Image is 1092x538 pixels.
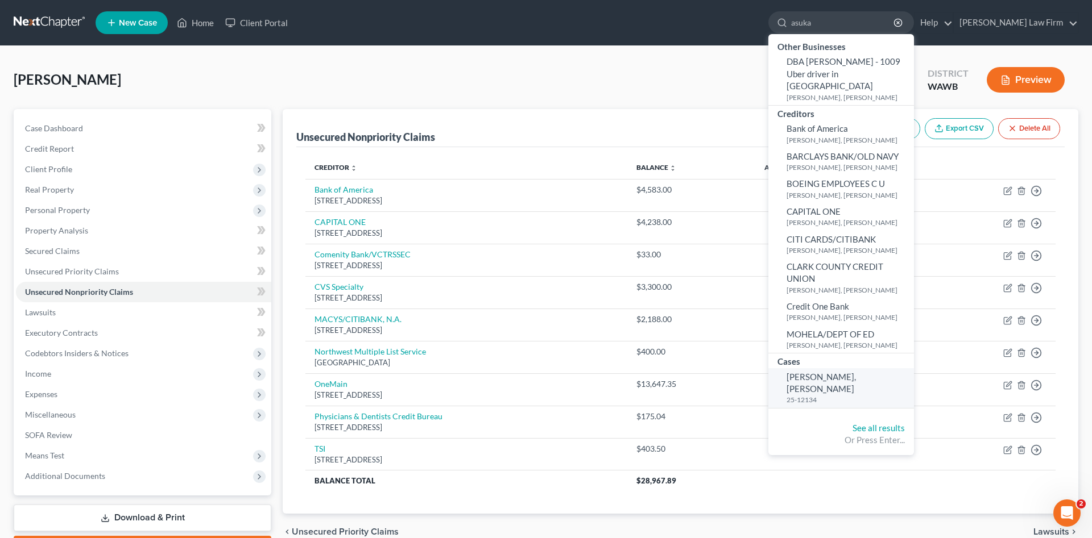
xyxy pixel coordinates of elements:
[315,260,618,271] div: [STREET_ADDRESS]
[928,80,969,93] div: WAWB
[915,12,953,33] a: Help
[787,395,911,404] small: 25-12134
[768,53,914,105] a: DBA [PERSON_NAME] - 1009 Uber driver in [GEOGRAPHIC_DATA][PERSON_NAME], [PERSON_NAME]
[16,282,271,302] a: Unsecured Nonpriority Claims
[636,163,676,172] a: Balance unfold_more
[25,471,105,481] span: Additional Documents
[25,164,72,174] span: Client Profile
[768,298,914,326] a: Credit One Bank[PERSON_NAME], [PERSON_NAME]
[315,163,357,172] a: Creditor unfold_more
[283,527,399,536] button: chevron_left Unsecured Priority Claims
[315,228,618,239] div: [STREET_ADDRESS]
[1077,499,1086,508] span: 2
[787,340,911,350] small: [PERSON_NAME], [PERSON_NAME]
[25,430,72,440] span: SOFA Review
[25,328,98,337] span: Executory Contracts
[636,184,746,195] div: $4,583.00
[315,379,348,389] a: OneMain
[787,245,911,255] small: [PERSON_NAME], [PERSON_NAME]
[25,144,74,153] span: Credit Report
[768,326,914,353] a: MOHELA/DEPT OF ED[PERSON_NAME], [PERSON_NAME]
[787,285,911,295] small: [PERSON_NAME], [PERSON_NAME]
[925,118,994,139] a: Export CSV
[220,12,293,33] a: Client Portal
[787,312,911,322] small: [PERSON_NAME], [PERSON_NAME]
[636,411,746,422] div: $175.04
[787,261,883,283] span: CLARK COUNTY CREDIT UNION
[315,411,442,421] a: Physicians & Dentists Credit Bureau
[25,123,83,133] span: Case Dashboard
[954,12,1078,33] a: [PERSON_NAME] Law Firm
[292,527,399,536] span: Unsecured Priority Claims
[25,266,119,276] span: Unsecured Priority Claims
[25,307,56,317] span: Lawsuits
[777,434,905,446] div: Or Press Enter...
[636,476,676,485] span: $28,967.89
[16,139,271,159] a: Credit Report
[636,216,746,228] div: $4,238.00
[315,390,618,401] div: [STREET_ADDRESS]
[787,178,885,189] span: BOEING EMPLOYEES C U
[315,357,618,368] div: [GEOGRAPHIC_DATA]
[768,231,914,258] a: CITI CARDS/CITIBANK[PERSON_NAME], [PERSON_NAME]
[928,67,969,80] div: District
[283,527,292,536] i: chevron_left
[787,329,874,339] span: MOHELA/DEPT OF ED
[636,378,746,390] div: $13,647.35
[25,389,57,399] span: Expenses
[16,261,271,282] a: Unsecured Priority Claims
[636,346,746,357] div: $400.00
[768,258,914,298] a: CLARK COUNTY CREDIT UNION[PERSON_NAME], [PERSON_NAME]
[787,56,900,91] span: DBA [PERSON_NAME] - 1009 Uber driver in [GEOGRAPHIC_DATA]
[315,347,426,356] a: Northwest Multiple List Service
[315,217,366,227] a: CAPITAL ONE
[119,19,157,27] span: New Case
[315,282,363,291] a: CVS Specialty
[315,454,618,465] div: [STREET_ADDRESS]
[998,118,1060,139] button: Delete All
[1053,499,1081,527] iframe: Intercom live chat
[25,287,133,297] span: Unsecured Nonpriority Claims
[764,163,821,172] a: Acct Number unfold_more
[768,39,914,53] div: Other Businesses
[1069,527,1078,536] i: chevron_right
[787,206,841,216] span: CAPITAL ONE
[25,348,129,358] span: Codebtors Insiders & Notices
[315,195,618,206] div: [STREET_ADDRESS]
[787,123,848,134] span: Bank of America
[16,220,271,241] a: Property Analysis
[768,148,914,176] a: BARCLAYS BANK/OLD NAVY[PERSON_NAME], [PERSON_NAME]
[315,314,402,324] a: MACYS/CITIBANK, N.A.
[787,190,911,200] small: [PERSON_NAME], [PERSON_NAME]
[768,353,914,368] div: Cases
[636,281,746,293] div: $3,300.00
[315,249,411,259] a: Comenity Bank/VCTRSSEC
[669,165,676,172] i: unfold_more
[1033,527,1069,536] span: Lawsuits
[636,443,746,454] div: $403.50
[768,120,914,148] a: Bank of America[PERSON_NAME], [PERSON_NAME]
[25,246,80,256] span: Secured Claims
[25,226,88,235] span: Property Analysis
[1033,527,1078,536] button: Lawsuits chevron_right
[787,234,876,244] span: CITI CARDS/CITIBANK
[16,118,271,139] a: Case Dashboard
[315,444,325,453] a: TSI
[315,422,618,433] div: [STREET_ADDRESS]
[787,301,849,311] span: Credit One Bank
[791,12,895,33] input: Search by name...
[14,504,271,531] a: Download & Print
[16,323,271,343] a: Executory Contracts
[315,325,618,336] div: [STREET_ADDRESS]
[787,218,911,227] small: [PERSON_NAME], [PERSON_NAME]
[315,293,618,303] div: [STREET_ADDRESS]
[787,151,899,161] span: BARCLAYS BANK/OLD NAVY
[787,135,911,145] small: [PERSON_NAME], [PERSON_NAME]
[787,162,911,172] small: [PERSON_NAME], [PERSON_NAME]
[768,106,914,120] div: Creditors
[305,470,627,491] th: Balance Total
[25,369,51,378] span: Income
[636,249,746,260] div: $33.00
[16,425,271,445] a: SOFA Review
[25,205,90,215] span: Personal Property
